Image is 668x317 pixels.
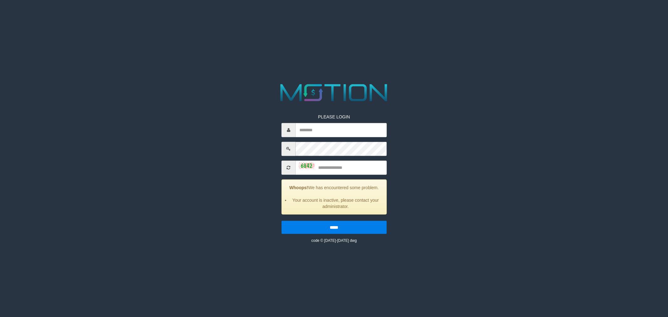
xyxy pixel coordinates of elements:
[282,179,387,214] div: We has encountered some problem.
[276,81,392,104] img: MOTION_logo.png
[290,197,382,209] li: Your account is inactive, please contact your administrator.
[282,113,387,120] p: PLEASE LOGIN
[311,238,357,242] small: code © [DATE]-[DATE] dwg
[289,185,308,190] strong: Whoops!
[299,163,314,169] img: captcha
